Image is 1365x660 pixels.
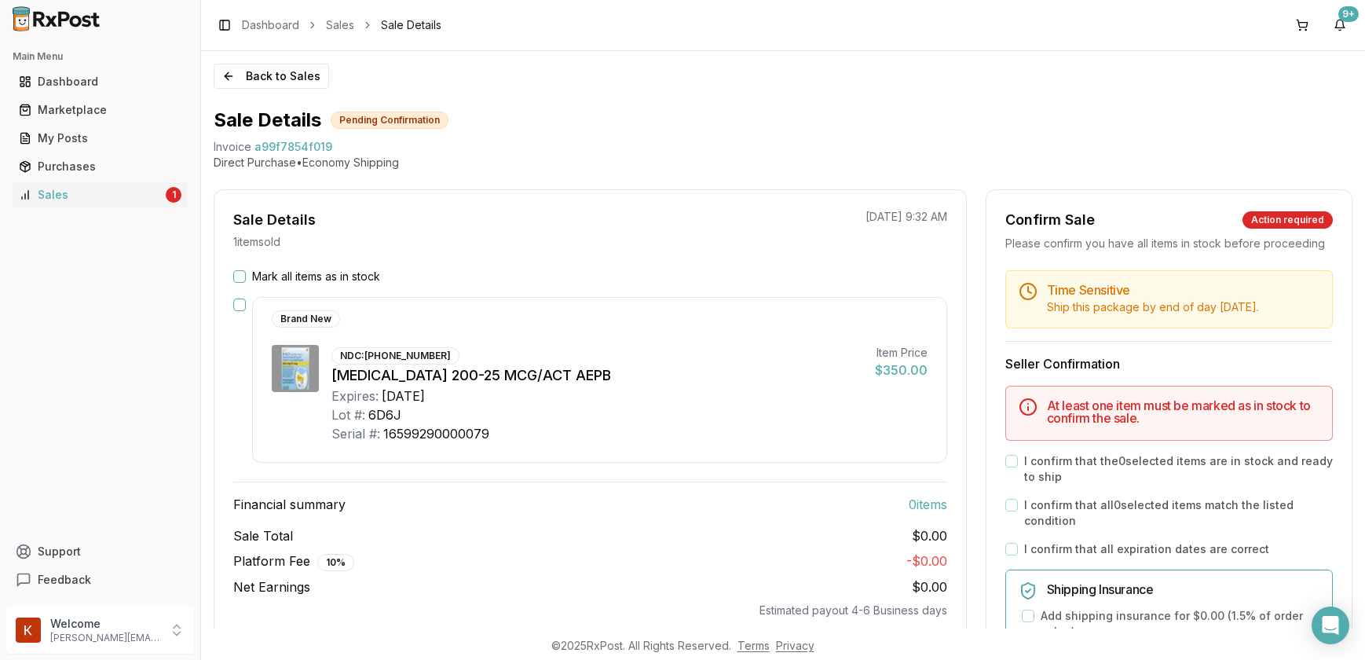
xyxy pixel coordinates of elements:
[906,553,947,569] span: - $0.00
[254,139,332,155] span: a99f7854f019
[19,74,181,90] div: Dashboard
[272,345,319,392] img: Breo Ellipta 200-25 MCG/ACT AEPB
[737,639,770,652] a: Terms
[214,155,1352,170] p: Direct Purchase • Economy Shipping
[233,495,346,514] span: Financial summary
[252,269,380,284] label: Mark all items as in stock
[1047,399,1319,424] h5: At least one item must be marked as in stock to confirm the sale.
[214,108,321,133] h1: Sale Details
[382,387,425,405] div: [DATE]
[272,310,340,328] div: Brand New
[1041,608,1319,640] label: Add shipping insurance for $0.00 ( 1.5 % of order value)
[19,159,181,174] div: Purchases
[242,17,299,33] a: Dashboard
[6,126,194,151] button: My Posts
[19,130,181,146] div: My Posts
[6,537,194,566] button: Support
[233,552,354,571] span: Platform Fee
[912,526,947,545] span: $0.00
[233,577,310,596] span: Net Earnings
[6,182,194,207] button: Sales1
[331,405,365,424] div: Lot #:
[13,50,188,63] h2: Main Menu
[331,347,459,365] div: NDC: [PHONE_NUMBER]
[912,579,947,595] span: $0.00
[875,345,928,361] div: Item Price
[13,124,188,152] a: My Posts
[50,616,159,632] p: Welcome
[1024,541,1269,557] label: I confirm that all expiration dates are correct
[6,6,107,31] img: RxPost Logo
[1005,236,1333,251] div: Please confirm you have all items in stock before proceeding
[166,187,181,203] div: 1
[909,495,947,514] span: 0 item s
[381,17,441,33] span: Sale Details
[233,209,316,231] div: Sale Details
[1005,209,1095,231] div: Confirm Sale
[865,209,947,225] p: [DATE] 9:32 AM
[6,566,194,594] button: Feedback
[1242,211,1333,229] div: Action required
[331,365,862,387] div: [MEDICAL_DATA] 200-25 MCG/ACT AEPB
[214,64,329,89] button: Back to Sales
[331,387,379,405] div: Expires:
[1312,607,1349,644] div: Open Intercom Messenger
[16,618,41,643] img: User avatar
[1338,6,1359,22] div: 9+
[13,96,188,124] a: Marketplace
[13,152,188,181] a: Purchases
[383,424,489,443] div: 16599290000079
[6,69,194,94] button: Dashboard
[233,603,947,618] div: Estimated payout 4-6 Business days
[1024,453,1333,485] label: I confirm that the 0 selected items are in stock and ready to ship
[6,154,194,179] button: Purchases
[233,234,280,250] p: 1 item sold
[50,632,159,644] p: [PERSON_NAME][EMAIL_ADDRESS][DOMAIN_NAME]
[38,572,91,588] span: Feedback
[331,112,448,129] div: Pending Confirmation
[1047,583,1319,596] h5: Shipping Insurance
[6,97,194,123] button: Marketplace
[13,181,188,209] a: Sales1
[19,102,181,118] div: Marketplace
[1327,13,1352,38] button: 9+
[214,139,251,155] div: Invoice
[242,17,441,33] nav: breadcrumb
[776,639,814,652] a: Privacy
[331,424,380,443] div: Serial #:
[1047,284,1319,296] h5: Time Sensitive
[233,526,293,545] span: Sale Total
[1005,354,1333,373] h3: Seller Confirmation
[875,361,928,379] div: $350.00
[326,17,354,33] a: Sales
[317,554,354,571] div: 10 %
[1047,300,1259,313] span: Ship this package by end of day [DATE] .
[1024,497,1333,529] label: I confirm that all 0 selected items match the listed condition
[19,187,163,203] div: Sales
[13,68,188,96] a: Dashboard
[368,405,401,424] div: 6D6J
